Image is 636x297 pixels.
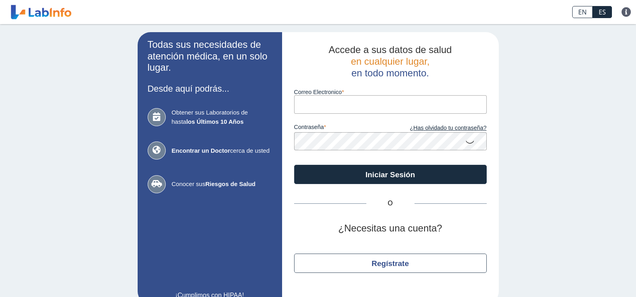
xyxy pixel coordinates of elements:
span: cerca de usted [172,146,272,156]
b: Encontrar un Doctor [172,147,230,154]
iframe: Help widget launcher [565,266,627,288]
b: Riesgos de Salud [205,180,256,187]
b: los Últimos 10 Años [186,118,244,125]
a: ¿Has olvidado tu contraseña? [390,124,487,133]
span: O [366,199,415,208]
h2: ¿Necesitas una cuenta? [294,223,487,234]
button: Regístrate [294,254,487,273]
span: Conocer sus [172,180,272,189]
span: en todo momento. [352,68,429,78]
button: Iniciar Sesión [294,165,487,184]
span: Accede a sus datos de salud [329,44,452,55]
label: Correo Electronico [294,89,487,95]
span: Obtener sus Laboratorios de hasta [172,108,272,126]
a: EN [572,6,593,18]
h2: Todas sus necesidades de atención médica, en un solo lugar. [148,39,272,74]
a: ES [593,6,612,18]
label: contraseña [294,124,390,133]
span: en cualquier lugar, [351,56,429,67]
h3: Desde aquí podrás... [148,84,272,94]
